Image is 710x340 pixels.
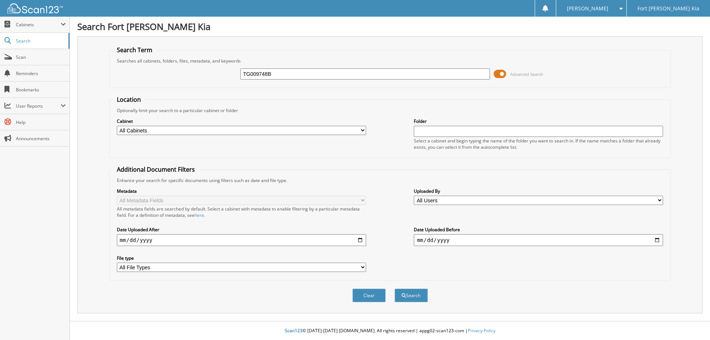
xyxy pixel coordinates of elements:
span: Reminders [16,70,66,77]
a: Privacy Policy [468,327,496,334]
legend: Location [113,95,145,104]
span: User Reports [16,103,61,109]
label: Date Uploaded After [117,226,366,233]
button: Clear [352,289,386,302]
span: Bookmarks [16,87,66,93]
label: Date Uploaded Before [414,226,663,233]
input: end [414,234,663,246]
label: Uploaded By [414,188,663,194]
span: Advanced Search [510,71,543,77]
label: Folder [414,118,663,124]
h1: Search Fort [PERSON_NAME] Kia [77,20,703,33]
span: Announcements [16,135,66,142]
button: Search [395,289,428,302]
img: scan123-logo-white.svg [7,3,63,13]
label: File type [117,255,366,261]
legend: Search Term [113,46,156,54]
div: © [DATE]-[DATE] [DOMAIN_NAME]. All rights reserved | appg02-scan123-com | [70,322,710,340]
div: Enhance your search for specific documents using filters such as date and file type. [113,177,667,184]
label: Metadata [117,188,366,194]
span: Cabinets [16,21,61,28]
span: Scan123 [285,327,302,334]
span: Search [16,38,65,44]
input: start [117,234,366,246]
span: Fort [PERSON_NAME] Kia [638,6,699,11]
span: [PERSON_NAME] [567,6,608,11]
a: here [195,212,204,218]
div: Searches all cabinets, folders, files, metadata, and keywords [113,58,667,64]
span: Help [16,119,66,125]
legend: Additional Document Filters [113,165,199,174]
label: Cabinet [117,118,366,124]
span: Scan [16,54,66,60]
div: Optionally limit your search to a particular cabinet or folder [113,107,667,114]
div: All metadata fields are searched by default. Select a cabinet with metadata to enable filtering b... [117,206,366,218]
div: Select a cabinet and begin typing the name of the folder you want to search in. If the name match... [414,138,663,150]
